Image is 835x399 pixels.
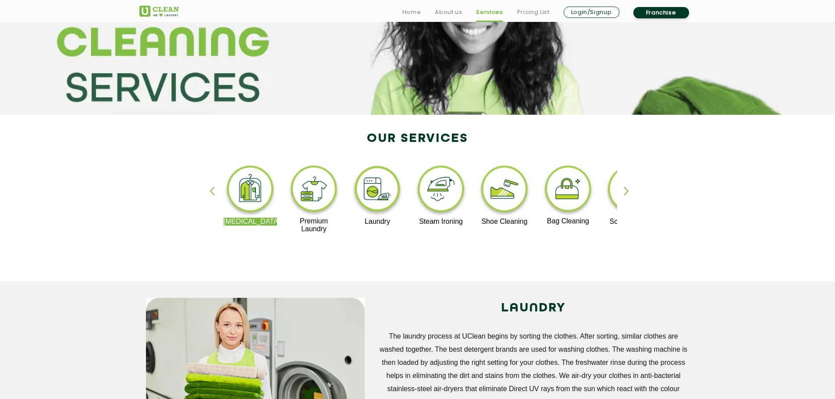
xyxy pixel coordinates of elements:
[541,163,595,217] img: bag_cleaning_11zon.webp
[224,163,277,218] img: dry_cleaning_11zon.webp
[564,7,619,18] a: Login/Signup
[224,218,277,226] p: [MEDICAL_DATA]
[414,218,468,226] p: Steam Ironing
[139,6,179,17] img: UClean Laundry and Dry Cleaning
[378,298,689,319] h2: LAUNDRY
[287,163,341,217] img: premium_laundry_cleaning_11zon.webp
[351,218,405,226] p: Laundry
[478,218,532,226] p: Shoe Cleaning
[633,7,689,18] a: Franchise
[604,218,658,226] p: Sofa Cleaning
[351,163,405,218] img: laundry_cleaning_11zon.webp
[517,7,550,18] a: Pricing List
[287,217,341,233] p: Premium Laundry
[604,163,658,218] img: sofa_cleaning_11zon.webp
[435,7,462,18] a: About us
[541,217,595,225] p: Bag Cleaning
[478,163,532,218] img: shoe_cleaning_11zon.webp
[402,7,421,18] a: Home
[476,7,503,18] a: Services
[414,163,468,218] img: steam_ironing_11zon.webp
